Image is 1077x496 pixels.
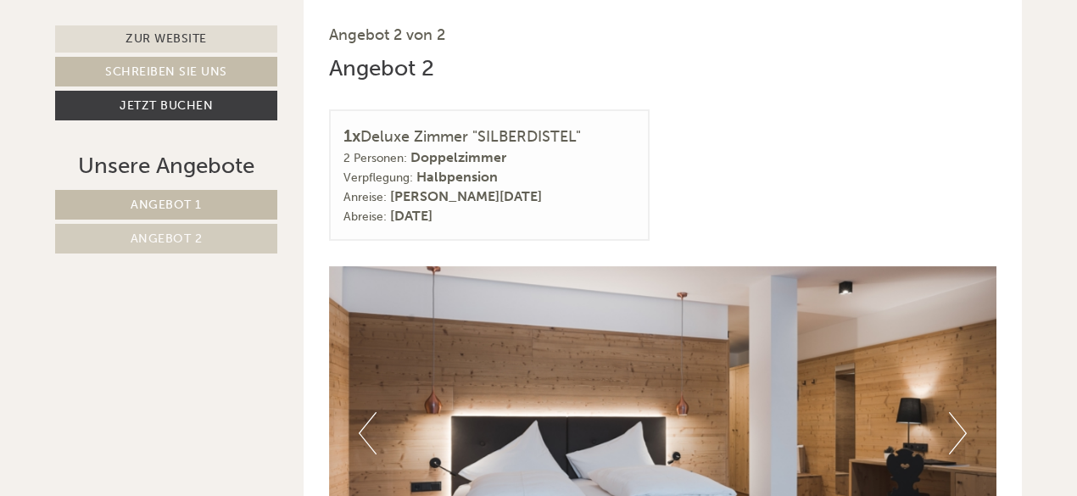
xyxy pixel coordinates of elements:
a: Jetzt buchen [55,91,277,120]
div: Deluxe Zimmer "SILBERDISTEL" [343,124,636,148]
button: Next [949,412,967,454]
small: Verpflegung: [343,170,413,185]
span: Angebot 1 [131,198,202,212]
button: Senden [566,447,668,476]
a: Schreiben Sie uns [55,57,277,86]
b: Halbpension [416,169,498,185]
small: Abreise: [343,209,387,224]
div: Angebot 2 [329,53,434,84]
small: 12:00 [25,82,284,94]
div: Guten Tag, wie können wir Ihnen helfen? [13,46,293,98]
small: Anreise: [343,190,387,204]
span: Angebot 2 von 2 [329,25,445,44]
b: Doppelzimmer [410,149,506,165]
span: Angebot 2 [131,231,203,246]
div: Dienstag [292,13,377,42]
b: [DATE] [390,208,432,224]
button: Previous [359,412,377,454]
small: 2 Personen: [343,151,407,165]
a: Zur Website [55,25,277,53]
b: 1x [343,125,360,146]
div: Unsere Angebote [55,150,277,181]
div: Hotel [GEOGRAPHIC_DATA] [25,49,284,63]
b: [PERSON_NAME][DATE] [390,188,542,204]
